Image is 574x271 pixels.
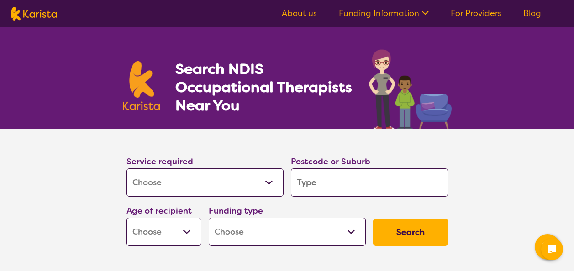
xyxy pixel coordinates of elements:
button: Channel Menu [535,234,560,260]
a: Blog [523,8,541,19]
label: Funding type [209,205,263,216]
input: Type [291,168,448,197]
img: occupational-therapy [369,49,452,129]
a: Funding Information [339,8,429,19]
button: Search [373,219,448,246]
a: For Providers [451,8,501,19]
h1: Search NDIS Occupational Therapists Near You [175,60,353,115]
label: Service required [126,156,193,167]
img: Karista logo [11,7,57,21]
a: About us [282,8,317,19]
img: Karista logo [123,61,160,110]
label: Postcode or Suburb [291,156,370,167]
label: Age of recipient [126,205,192,216]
